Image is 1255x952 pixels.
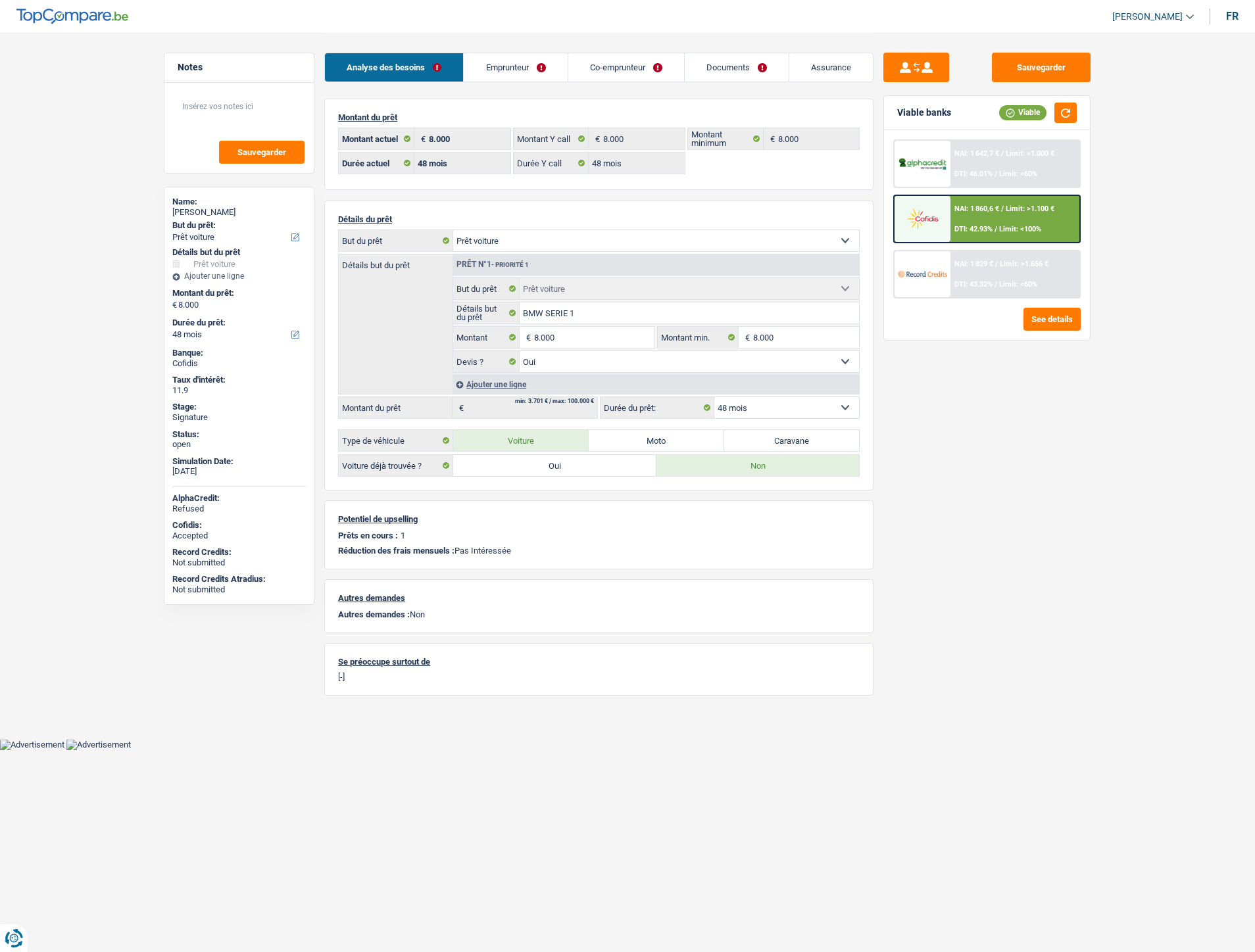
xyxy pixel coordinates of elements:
p: Montant du prêt [338,112,860,122]
div: open [172,439,306,450]
div: Record Credits: [172,547,306,558]
div: Not submitted [172,584,306,595]
label: Montant [453,327,520,348]
div: Status: [172,429,306,440]
div: Signature [172,412,306,423]
span: Limit: >1.100 € [1006,204,1054,213]
label: But du prêt [339,230,453,251]
span: Réduction des frais mensuels : [338,546,455,556]
button: See details [1023,308,1081,331]
div: Stage: [172,402,306,412]
label: Type de véhicule [339,430,453,451]
span: NAI: 1 860,6 € [954,204,999,213]
p: Détails du prêt [338,214,860,224]
label: Voiture déjà trouvée ? [339,455,453,476]
label: Durée du prêt: [172,318,303,328]
div: Détails but du prêt [172,247,306,258]
p: Non [338,609,860,619]
label: Montant min. [658,327,738,348]
span: Limit: <60% [999,280,1037,289]
label: Montant du prêt: [172,288,303,298]
div: Record Credits Atradius: [172,574,306,584]
label: Montant du prêt [339,397,453,418]
label: Détails but du prêt [339,254,453,270]
span: / [1001,204,1004,213]
label: But du prêt [453,278,520,299]
div: [DATE] [172,466,306,477]
div: fr [1226,10,1239,22]
label: Durée du prêt: [601,397,714,418]
label: Montant minimum [688,128,764,149]
img: Record Credits [898,262,947,286]
span: [PERSON_NAME] [1112,11,1183,22]
span: DTI: 46.01% [954,170,993,178]
p: 1 [401,531,405,540]
span: Autres demandes : [338,609,410,619]
div: Ajouter une ligne [453,375,859,394]
div: Refused [172,504,306,514]
span: € [520,327,534,348]
span: Limit: <100% [999,225,1041,233]
div: Not submitted [172,558,306,568]
div: Accepted [172,531,306,541]
label: Durée Y call [514,153,589,174]
img: Cofidis [898,206,947,231]
span: Limit: <60% [999,170,1037,178]
span: / [1001,149,1004,158]
a: Assurance [789,53,873,82]
span: Limit: >1.656 € [1000,260,1048,268]
label: Détails but du prêt [453,302,520,323]
label: Caravane [724,430,860,451]
span: DTI: 43.32% [954,280,993,289]
div: Viable banks [897,107,951,118]
img: AlphaCredit [898,156,947,172]
span: € [172,300,177,310]
label: Devis ? [453,351,520,372]
span: / [995,170,997,178]
span: € [414,128,429,149]
label: Moto [589,430,724,451]
div: Banque: [172,348,306,358]
span: / [995,225,997,233]
label: Non [656,455,860,476]
div: Taux d'intérêt: [172,375,306,385]
a: Emprunteur [464,53,567,82]
div: Prêt n°1 [453,260,532,269]
p: [-] [338,672,860,682]
img: Advertisement [66,740,131,750]
p: Potentiel de upselling [338,514,860,524]
p: Prêts en cours : [338,531,398,540]
p: Autres demandes [338,593,860,603]
span: € [739,327,753,348]
div: min: 3.701 € / max: 100.000 € [515,398,594,404]
label: Montant actuel [339,128,414,149]
label: Durée actuel [339,153,414,174]
a: Analyse des besoins [325,53,463,82]
div: Cofidis: [172,520,306,531]
a: [PERSON_NAME] [1102,6,1194,28]
button: Sauvegarder [219,141,305,164]
span: € [589,128,603,149]
div: Name: [172,197,306,207]
span: € [453,397,467,418]
label: Oui [453,455,656,476]
p: Pas Intéressée [338,546,860,556]
span: - Priorité 1 [491,261,529,268]
span: Limit: >1.000 € [1006,149,1054,158]
img: TopCompare Logo [16,9,128,24]
label: Montant Y call [514,128,589,149]
button: Sauvegarder [992,53,1091,82]
span: € [764,128,778,149]
div: 11.9 [172,385,306,396]
span: Sauvegarder [237,148,286,156]
span: NAI: 1 829 € [954,260,993,268]
p: Se préoccupe surtout de [338,657,860,667]
div: Simulation Date: [172,456,306,467]
h5: Notes [178,62,301,73]
label: But du prêt: [172,220,303,231]
span: NAI: 1 642,7 € [954,149,999,158]
span: / [995,280,997,289]
span: / [995,260,998,268]
a: Co-emprunteur [568,53,684,82]
div: Viable [999,105,1046,120]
